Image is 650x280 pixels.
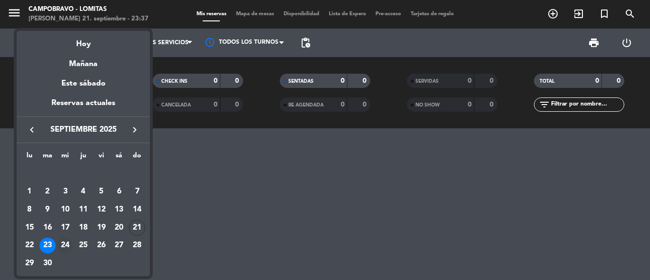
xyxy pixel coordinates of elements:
[74,237,92,255] td: 25 de septiembre de 2025
[129,238,145,254] div: 28
[57,183,73,200] div: 3
[128,219,146,237] td: 21 de septiembre de 2025
[39,219,57,237] td: 16 de septiembre de 2025
[39,183,56,200] div: 2
[92,183,110,201] td: 5 de septiembre de 2025
[20,165,146,183] td: SEP.
[39,220,56,236] div: 16
[39,201,57,219] td: 9 de septiembre de 2025
[75,183,91,200] div: 4
[75,202,91,218] div: 11
[39,237,57,255] td: 23 de septiembre de 2025
[56,219,74,237] td: 17 de septiembre de 2025
[74,201,92,219] td: 11 de septiembre de 2025
[21,220,38,236] div: 15
[93,238,109,254] div: 26
[111,220,127,236] div: 20
[129,183,145,200] div: 7
[126,124,143,136] button: keyboard_arrow_right
[20,150,39,165] th: lunes
[128,237,146,255] td: 28 de septiembre de 2025
[129,220,145,236] div: 21
[56,150,74,165] th: miércoles
[57,202,73,218] div: 10
[92,201,110,219] td: 12 de septiembre de 2025
[39,202,56,218] div: 9
[75,220,91,236] div: 18
[20,183,39,201] td: 1 de septiembre de 2025
[93,202,109,218] div: 12
[17,97,150,116] div: Reservas actuales
[17,70,150,97] div: Este sábado
[20,254,39,272] td: 29 de septiembre de 2025
[57,238,73,254] div: 24
[110,219,128,237] td: 20 de septiembre de 2025
[39,255,56,271] div: 30
[128,150,146,165] th: domingo
[39,238,56,254] div: 23
[56,237,74,255] td: 24 de septiembre de 2025
[20,219,39,237] td: 15 de septiembre de 2025
[110,201,128,219] td: 13 de septiembre de 2025
[20,201,39,219] td: 8 de septiembre de 2025
[21,183,38,200] div: 1
[39,254,57,272] td: 30 de septiembre de 2025
[74,150,92,165] th: jueves
[75,238,91,254] div: 25
[111,183,127,200] div: 6
[129,202,145,218] div: 14
[92,219,110,237] td: 19 de septiembre de 2025
[56,183,74,201] td: 3 de septiembre de 2025
[128,183,146,201] td: 7 de septiembre de 2025
[17,31,150,50] div: Hoy
[17,51,150,70] div: Mañana
[40,124,126,136] span: septiembre 2025
[56,201,74,219] td: 10 de septiembre de 2025
[92,237,110,255] td: 26 de septiembre de 2025
[129,124,140,135] i: keyboard_arrow_right
[39,183,57,201] td: 2 de septiembre de 2025
[57,220,73,236] div: 17
[110,183,128,201] td: 6 de septiembre de 2025
[20,237,39,255] td: 22 de septiembre de 2025
[21,202,38,218] div: 8
[23,124,40,136] button: keyboard_arrow_left
[110,150,128,165] th: sábado
[74,183,92,201] td: 4 de septiembre de 2025
[128,201,146,219] td: 14 de septiembre de 2025
[39,150,57,165] th: martes
[110,237,128,255] td: 27 de septiembre de 2025
[93,183,109,200] div: 5
[111,238,127,254] div: 27
[92,150,110,165] th: viernes
[93,220,109,236] div: 19
[111,202,127,218] div: 13
[26,124,38,135] i: keyboard_arrow_left
[21,255,38,271] div: 29
[21,238,38,254] div: 22
[74,219,92,237] td: 18 de septiembre de 2025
